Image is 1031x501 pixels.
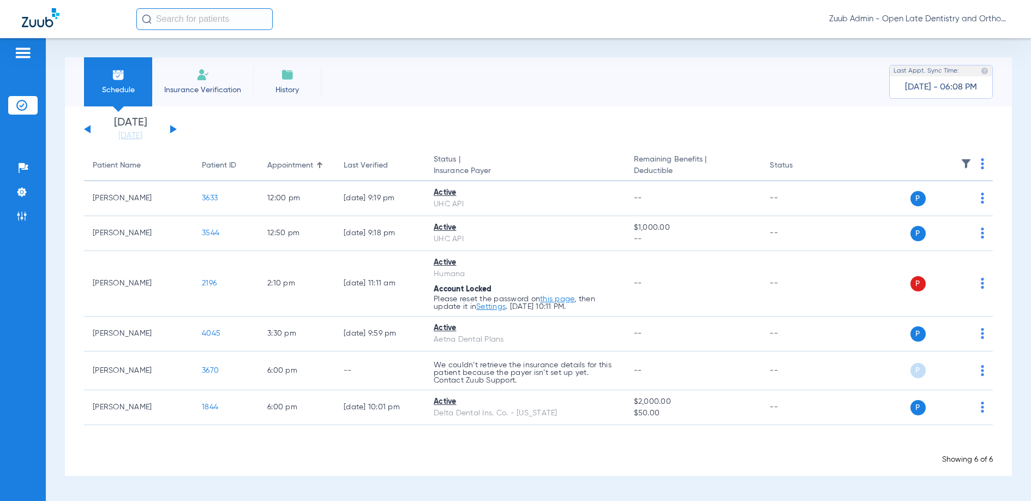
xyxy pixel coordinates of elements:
[335,390,425,425] td: [DATE] 10:01 PM
[259,390,335,425] td: 6:00 PM
[98,130,163,141] a: [DATE]
[634,194,642,202] span: --
[281,68,294,81] img: History
[14,46,32,59] img: hamburger-icon
[344,160,416,171] div: Last Verified
[202,330,220,337] span: 4045
[961,158,972,169] img: filter.svg
[84,317,193,351] td: [PERSON_NAME]
[634,396,753,408] span: $2,000.00
[981,228,984,238] img: group-dot-blue.svg
[761,181,835,216] td: --
[84,351,193,390] td: [PERSON_NAME]
[634,330,642,337] span: --
[761,317,835,351] td: --
[98,117,163,141] li: [DATE]
[829,14,1009,25] span: Zuub Admin - Open Late Dentistry and Orthodontics
[259,181,335,216] td: 12:00 PM
[981,67,988,75] img: last sync help info
[634,222,753,234] span: $1,000.00
[910,363,926,378] span: P
[634,367,642,374] span: --
[910,400,926,415] span: P
[476,303,506,311] a: Settings
[981,158,984,169] img: group-dot-blue.svg
[761,351,835,390] td: --
[981,365,984,376] img: group-dot-blue.svg
[84,390,193,425] td: [PERSON_NAME]
[425,151,625,181] th: Status |
[196,68,209,81] img: Manual Insurance Verification
[434,408,616,419] div: Delta Dental Ins. Co. - [US_STATE]
[910,226,926,241] span: P
[434,257,616,269] div: Active
[981,278,984,289] img: group-dot-blue.svg
[625,151,762,181] th: Remaining Benefits |
[981,193,984,204] img: group-dot-blue.svg
[267,160,313,171] div: Appointment
[202,160,236,171] div: Patient ID
[202,160,250,171] div: Patient ID
[84,251,193,317] td: [PERSON_NAME]
[761,151,835,181] th: Status
[335,351,425,390] td: --
[434,187,616,199] div: Active
[202,229,219,237] span: 3544
[634,279,642,287] span: --
[910,191,926,206] span: P
[92,85,144,96] span: Schedule
[910,326,926,342] span: P
[259,251,335,317] td: 2:10 PM
[335,216,425,251] td: [DATE] 9:18 PM
[344,160,388,171] div: Last Verified
[261,85,313,96] span: History
[634,234,753,245] span: --
[335,251,425,317] td: [DATE] 11:11 AM
[112,68,125,81] img: Schedule
[434,323,616,334] div: Active
[434,361,616,384] p: We couldn’t retrieve the insurance details for this patient because the payer isn’t set up yet. C...
[434,222,616,234] div: Active
[981,402,984,413] img: group-dot-blue.svg
[259,216,335,251] td: 12:50 PM
[434,396,616,408] div: Active
[942,456,993,463] span: Showing 6 of 6
[84,181,193,216] td: [PERSON_NAME]
[976,449,1031,501] iframe: Chat Widget
[894,65,959,76] span: Last Appt. Sync Time:
[434,165,616,177] span: Insurance Payer
[634,408,753,419] span: $50.00
[335,317,425,351] td: [DATE] 9:59 PM
[434,334,616,345] div: Aetna Dental Plans
[910,276,926,291] span: P
[202,194,218,202] span: 3633
[93,160,141,171] div: Patient Name
[761,216,835,251] td: --
[136,8,273,30] input: Search for patients
[434,269,616,280] div: Humana
[93,160,184,171] div: Patient Name
[202,403,218,411] span: 1844
[160,85,245,96] span: Insurance Verification
[335,181,425,216] td: [DATE] 9:19 PM
[84,216,193,251] td: [PERSON_NAME]
[259,351,335,390] td: 6:00 PM
[540,295,574,303] a: this page
[434,199,616,210] div: UHC API
[434,285,492,293] span: Account Locked
[981,328,984,339] img: group-dot-blue.svg
[434,295,616,311] p: Please reset the password on , then update it in . [DATE] 10:11 PM.
[22,8,59,27] img: Zuub Logo
[202,367,219,374] span: 3670
[905,82,977,93] span: [DATE] - 06:08 PM
[761,251,835,317] td: --
[142,14,152,24] img: Search Icon
[761,390,835,425] td: --
[434,234,616,245] div: UHC API
[267,160,326,171] div: Appointment
[634,165,753,177] span: Deductible
[202,279,217,287] span: 2196
[259,317,335,351] td: 3:30 PM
